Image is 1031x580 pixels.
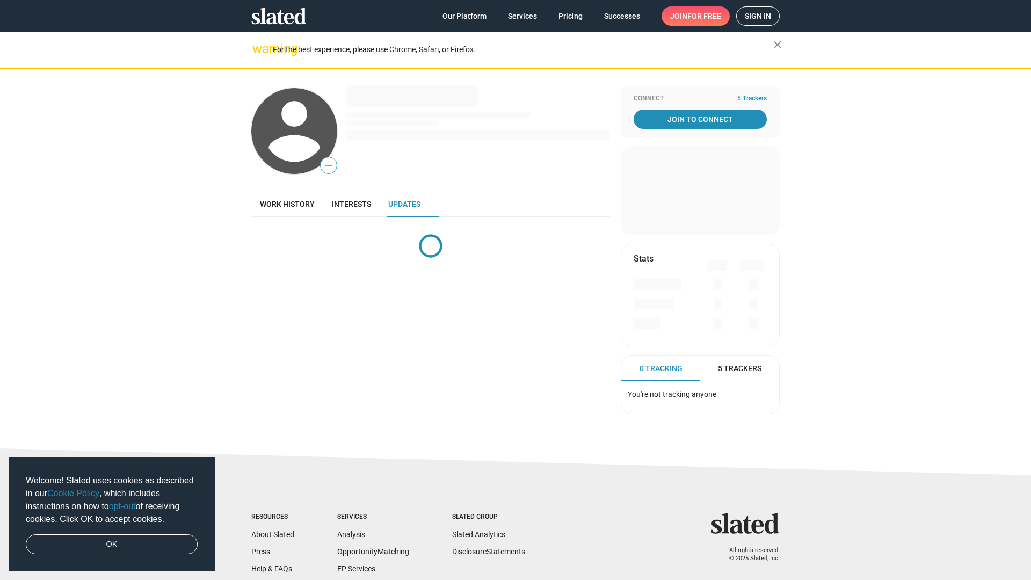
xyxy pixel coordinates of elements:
a: Joinfor free [662,6,730,26]
a: Interests [323,191,380,217]
p: All rights reserved. © 2025 Slated, Inc. [718,547,780,562]
span: Services [508,6,537,26]
div: cookieconsent [9,457,215,572]
a: Work history [251,191,323,217]
span: Interests [332,200,371,208]
span: Successes [604,6,640,26]
div: Connect [634,95,767,103]
a: OpportunityMatching [337,547,409,556]
span: Updates [388,200,420,208]
a: Join To Connect [634,110,767,129]
mat-card-title: Stats [634,253,654,264]
span: Sign in [745,7,771,25]
a: Services [499,6,546,26]
a: Analysis [337,530,365,539]
span: Welcome! Slated uses cookies as described in our , which includes instructions on how to of recei... [26,474,198,526]
span: 5 Trackers [718,364,761,374]
div: For the best experience, please use Chrome, Safari, or Firefox. [273,42,773,57]
span: — [321,159,337,173]
span: Join [670,6,721,26]
mat-icon: close [771,38,784,51]
span: Work history [260,200,315,208]
a: Help & FAQs [251,564,292,573]
span: 0 Tracking [640,364,683,374]
span: You're not tracking anyone [628,390,716,398]
mat-icon: warning [252,42,265,55]
span: Join To Connect [636,110,765,129]
div: Services [337,513,409,521]
a: opt-out [109,502,136,511]
span: Pricing [558,6,583,26]
div: Resources [251,513,294,521]
a: dismiss cookie message [26,534,198,555]
span: Our Platform [442,6,487,26]
a: Pricing [550,6,591,26]
div: Slated Group [452,513,525,521]
a: Cookie Policy [47,489,99,498]
a: DisclosureStatements [452,547,525,556]
a: Press [251,547,270,556]
a: Sign in [736,6,780,26]
a: Updates [380,191,429,217]
a: Successes [596,6,649,26]
span: for free [687,6,721,26]
a: About Slated [251,530,294,539]
a: Our Platform [434,6,495,26]
a: Slated Analytics [452,530,505,539]
a: EP Services [337,564,375,573]
span: 5 Trackers [737,95,767,103]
